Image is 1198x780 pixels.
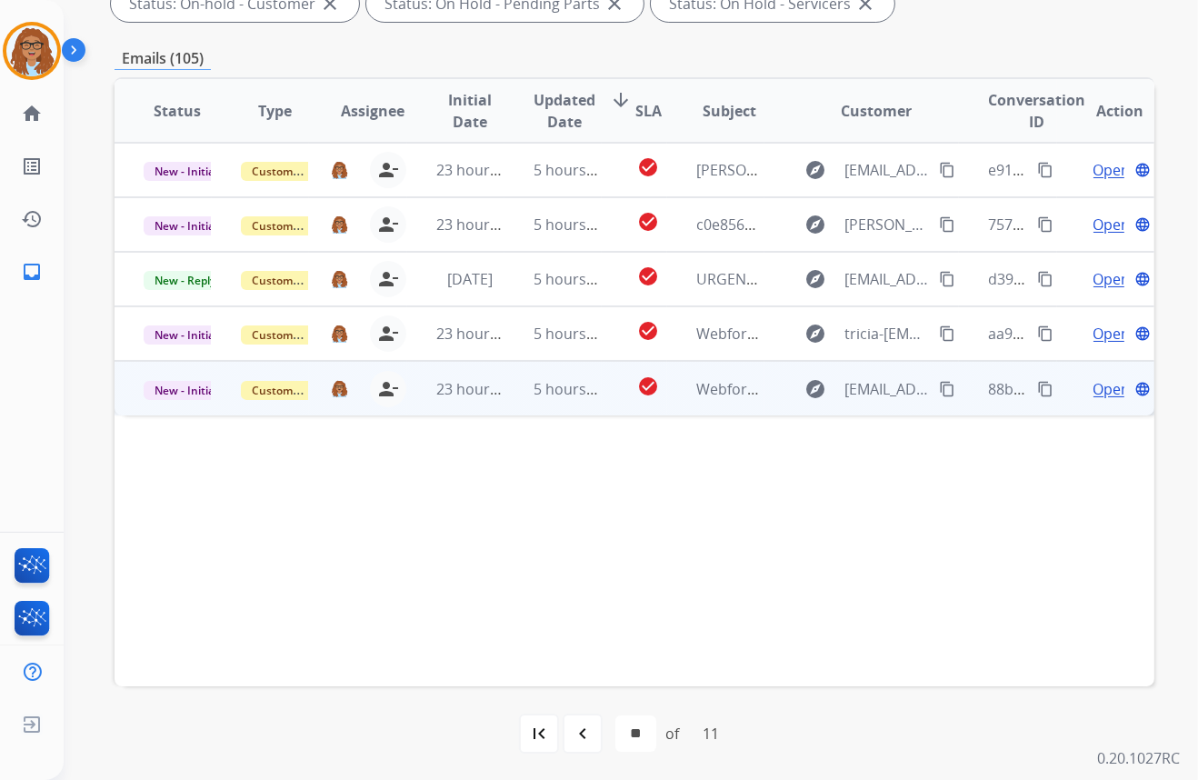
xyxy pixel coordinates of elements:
span: New - Initial [144,325,228,345]
mat-icon: person_remove [377,214,399,235]
mat-icon: check_circle [637,320,659,342]
span: Open [1093,323,1131,345]
mat-icon: explore [804,214,826,235]
div: 11 [688,715,734,752]
mat-icon: person_remove [377,323,399,345]
mat-icon: language [1134,162,1151,178]
mat-icon: content_copy [939,325,955,342]
span: New - Initial [144,216,228,235]
mat-icon: content_copy [939,216,955,233]
span: [EMAIL_ADDRESS][DOMAIN_NAME] [844,378,930,400]
th: Action [1057,79,1154,143]
img: agent-avatar [331,380,347,397]
mat-icon: language [1134,216,1151,233]
span: New - Initial [144,162,228,181]
mat-icon: content_copy [1037,271,1053,287]
mat-icon: home [21,103,43,125]
img: agent-avatar [331,325,347,342]
mat-icon: history [21,208,43,230]
span: Initial Date [436,89,504,133]
mat-icon: list_alt [21,155,43,177]
mat-icon: check_circle [637,211,659,233]
span: Customer Support [241,325,359,345]
span: SLA [635,100,662,122]
span: Customer Support [241,216,359,235]
mat-icon: inbox [21,261,43,283]
span: Customer [841,100,912,122]
span: Open [1093,159,1131,181]
span: New - Initial [144,381,228,400]
mat-icon: first_page [528,723,550,745]
mat-icon: content_copy [1037,162,1053,178]
mat-icon: check_circle [637,265,659,287]
span: New - Reply [144,271,226,290]
mat-icon: check_circle [637,375,659,397]
span: Status [154,100,201,122]
mat-icon: content_copy [1037,216,1053,233]
mat-icon: content_copy [939,162,955,178]
img: agent-avatar [331,215,347,233]
mat-icon: explore [804,378,826,400]
span: Webform from tricia-[EMAIL_ADDRESS][DOMAIN_NAME] on [DATE] [696,324,1147,344]
mat-icon: explore [804,159,826,181]
mat-icon: language [1134,381,1151,397]
div: of [665,723,679,745]
span: 5 hours ago [534,379,615,399]
mat-icon: content_copy [939,381,955,397]
span: Updated Date [534,89,595,133]
mat-icon: person_remove [377,159,399,181]
span: [PERSON_NAME] Order Queen Sleeper [696,160,958,180]
p: Emails (105) [115,47,211,70]
span: Conversation ID [988,89,1085,133]
span: Type [258,100,292,122]
span: Webform from [EMAIL_ADDRESS][DOMAIN_NAME] on [DATE] [696,379,1108,399]
span: Open [1093,268,1131,290]
mat-icon: person_remove [377,378,399,400]
span: Customer Support [241,162,359,181]
mat-icon: content_copy [1037,325,1053,342]
mat-icon: arrow_downward [610,89,632,111]
span: 23 hours ago [436,160,526,180]
mat-icon: language [1134,271,1151,287]
mat-icon: person_remove [377,268,399,290]
span: Assignee [341,100,404,122]
span: 23 hours ago [436,379,526,399]
span: 5 hours ago [534,160,615,180]
mat-icon: navigate_before [572,723,594,745]
span: 5 hours ago [534,215,615,235]
img: agent-avatar [331,270,347,287]
mat-icon: explore [804,323,826,345]
p: 0.20.1027RC [1097,747,1180,769]
span: c0e8562a-b127-42f7-a2fb-e4e76328fc21 [696,215,965,235]
span: [PERSON_NAME][EMAIL_ADDRESS][PERSON_NAME][DOMAIN_NAME] [844,214,930,235]
mat-icon: language [1134,325,1151,342]
mat-icon: content_copy [1037,381,1053,397]
span: 23 hours ago [436,215,526,235]
span: [DATE] [447,269,493,289]
span: Open [1093,378,1131,400]
span: 5 hours ago [534,269,615,289]
mat-icon: content_copy [939,271,955,287]
span: Customer Support [241,271,359,290]
span: 23 hours ago [436,324,526,344]
span: Subject [703,100,756,122]
span: [EMAIL_ADDRESS][DOMAIN_NAME] [844,268,930,290]
span: [EMAIL_ADDRESS][DOMAIN_NAME] [844,159,930,181]
span: Customer Support [241,381,359,400]
span: tricia-[EMAIL_ADDRESS][DOMAIN_NAME] [844,323,930,345]
mat-icon: check_circle [637,156,659,178]
img: agent-avatar [331,161,347,178]
img: avatar [6,25,57,76]
span: 5 hours ago [534,324,615,344]
span: Open [1093,214,1131,235]
mat-icon: explore [804,268,826,290]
